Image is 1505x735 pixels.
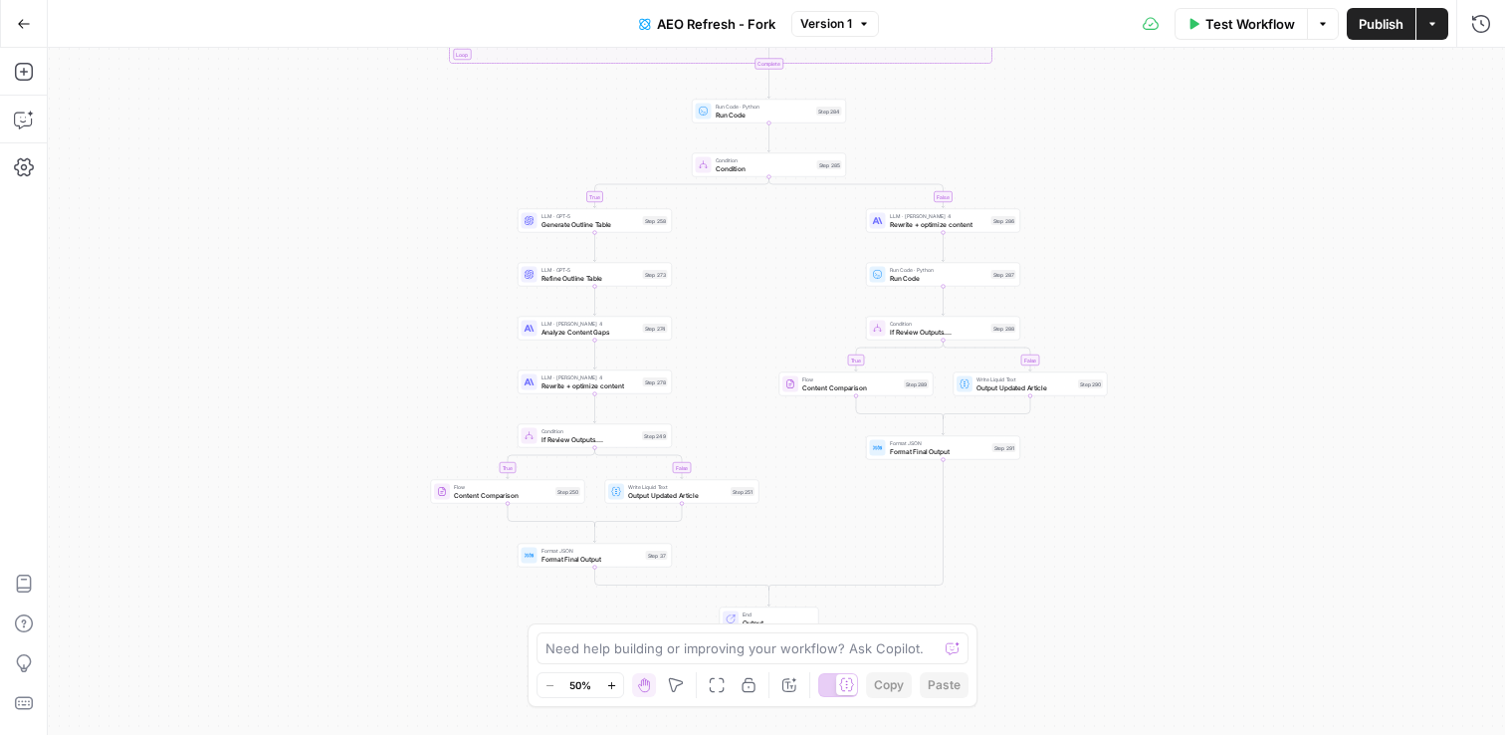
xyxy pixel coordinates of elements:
[866,317,1020,341] div: ConditionIf Review Outputs....Step 288
[800,15,852,33] span: Version 1
[692,59,846,70] div: Complete
[1359,14,1403,34] span: Publish
[976,382,1074,392] span: Output Updated Article
[802,375,900,383] span: Flow
[716,103,813,111] span: Run Code · Python
[767,70,770,99] g: Edge from step_259-iteration-end to step_284
[944,396,1031,419] g: Edge from step_290 to step_288-conditional-end
[743,611,810,618] span: End
[866,263,1020,287] div: Run Code · PythonRun CodeStep 287
[431,480,585,504] div: FlowContent ComparisonStep 250
[942,287,945,316] g: Edge from step_287 to step_288
[541,212,639,220] span: LLM · GPT-5
[791,11,879,37] button: Version 1
[976,375,1074,383] span: Write Liquid Text
[595,568,769,591] g: Edge from step_37 to step_285-conditional-end
[866,672,912,698] button: Copy
[643,216,668,225] div: Step 258
[743,617,810,627] span: Output
[541,327,639,337] span: Analyze Content Gaps
[920,672,968,698] button: Paste
[928,676,961,694] span: Paste
[508,504,595,527] g: Edge from step_250 to step_249-conditional-end
[628,483,727,491] span: Write Liquid Text
[785,379,795,389] img: vrinnnclop0vshvmafd7ip1g7ohf
[437,487,447,497] img: vrinnnclop0vshvmafd7ip1g7ohf
[1078,379,1103,388] div: Step 290
[643,377,668,386] div: Step 278
[991,216,1016,225] div: Step 286
[507,448,595,479] g: Edge from step_249 to step_250
[555,487,580,496] div: Step 250
[518,317,672,341] div: LLM · [PERSON_NAME] 4Analyze Content GapsStep 274
[642,431,668,440] div: Step 249
[855,341,944,371] g: Edge from step_288 to step_289
[593,524,596,543] g: Edge from step_249-conditional-end to step_37
[628,490,727,500] span: Output Updated Article
[874,676,904,694] span: Copy
[454,483,551,491] span: Flow
[890,320,987,328] span: Condition
[992,443,1016,452] div: Step 291
[942,233,945,262] g: Edge from step_286 to step_287
[754,59,783,70] div: Complete
[716,163,813,173] span: Condition
[541,219,639,229] span: Generate Outline Table
[657,14,775,34] span: AEO Refresh - Fork
[518,370,672,394] div: LLM · [PERSON_NAME] 4Rewrite + optimize contentStep 278
[769,460,944,591] g: Edge from step_291 to step_285-conditional-end
[816,107,842,116] div: Step 284
[541,373,639,381] span: LLM · [PERSON_NAME] 4
[518,209,672,233] div: LLM · GPT-5Generate Outline TableStep 258
[569,677,591,693] span: 50%
[866,209,1020,233] div: LLM · [PERSON_NAME] 4Rewrite + optimize contentStep 286
[716,156,813,164] span: Condition
[802,382,900,392] span: Content Comparison
[890,266,987,274] span: Run Code · Python
[1347,8,1415,40] button: Publish
[944,341,1032,371] g: Edge from step_288 to step_290
[454,490,551,500] span: Content Comparison
[1205,14,1295,34] span: Test Workflow
[593,177,769,208] g: Edge from step_285 to step_258
[518,544,672,568] div: Format JSONFormat Final OutputStep 37
[518,263,672,287] div: LLM · GPT-5Refine Outline TableStep 273
[890,446,988,456] span: Format Final Output
[767,588,770,607] g: Edge from step_285-conditional-end to end
[767,123,770,152] g: Edge from step_284 to step_285
[692,100,846,123] div: Run Code · PythonRun CodeStep 284
[643,324,668,333] div: Step 274
[541,320,639,328] span: LLM · [PERSON_NAME] 4
[890,212,987,220] span: LLM · [PERSON_NAME] 4
[593,341,596,369] g: Edge from step_274 to step_278
[541,427,639,435] span: Condition
[595,448,684,479] g: Edge from step_249 to step_251
[769,177,946,208] g: Edge from step_285 to step_286
[593,233,596,262] g: Edge from step_258 to step_273
[692,153,846,177] div: ConditionConditionStep 285
[991,270,1016,279] div: Step 287
[541,434,639,444] span: If Review Outputs....
[890,439,988,447] span: Format JSON
[541,273,639,283] span: Refine Outline Table
[518,424,672,448] div: ConditionIf Review Outputs....Step 249
[716,110,813,120] span: Run Code
[541,380,639,390] span: Rewrite + optimize content
[595,504,683,527] g: Edge from step_251 to step_249-conditional-end
[904,379,929,388] div: Step 289
[942,416,945,435] g: Edge from step_288-conditional-end to step_291
[541,554,642,564] span: Format Final Output
[817,160,842,169] div: Step 285
[646,551,668,560] div: Step 37
[856,396,944,419] g: Edge from step_289 to step_288-conditional-end
[1175,8,1307,40] button: Test Workflow
[643,270,668,279] div: Step 273
[627,8,787,40] button: AEO Refresh - Fork
[866,436,1020,460] div: Format JSONFormat Final OutputStep 291
[593,394,596,423] g: Edge from step_278 to step_249
[779,372,934,396] div: FlowContent ComparisonStep 289
[890,327,987,337] span: If Review Outputs....
[541,266,639,274] span: LLM · GPT-5
[954,372,1108,396] div: Write Liquid TextOutput Updated ArticleStep 290
[890,219,987,229] span: Rewrite + optimize content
